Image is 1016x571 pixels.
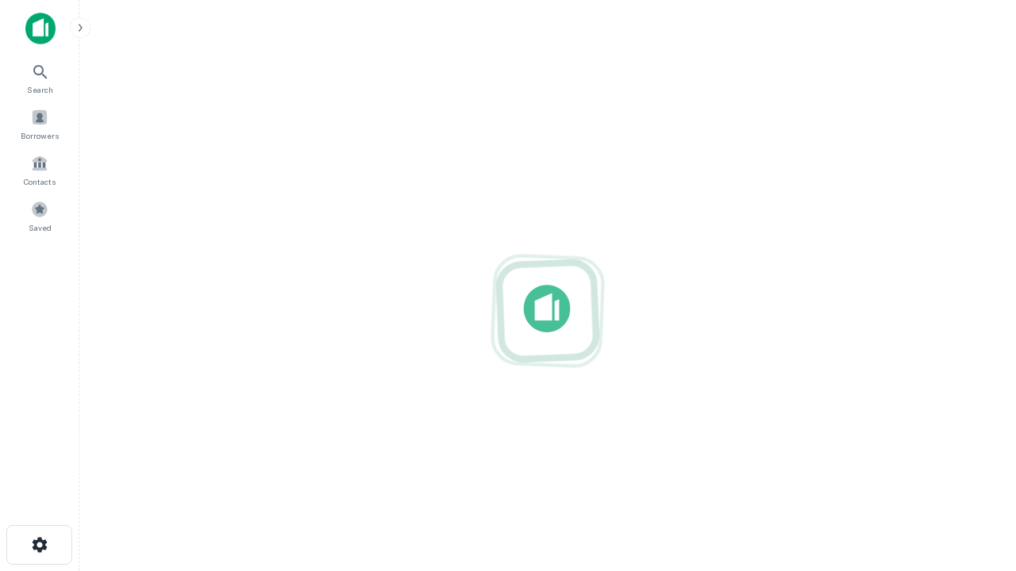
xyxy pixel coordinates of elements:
iframe: Chat Widget [937,444,1016,520]
span: Saved [29,221,52,234]
a: Contacts [5,148,75,191]
a: Saved [5,194,75,237]
span: Search [27,83,53,96]
a: Search [5,56,75,99]
span: Contacts [24,175,56,188]
img: capitalize-icon.png [25,13,56,44]
a: Borrowers [5,102,75,145]
span: Borrowers [21,129,59,142]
